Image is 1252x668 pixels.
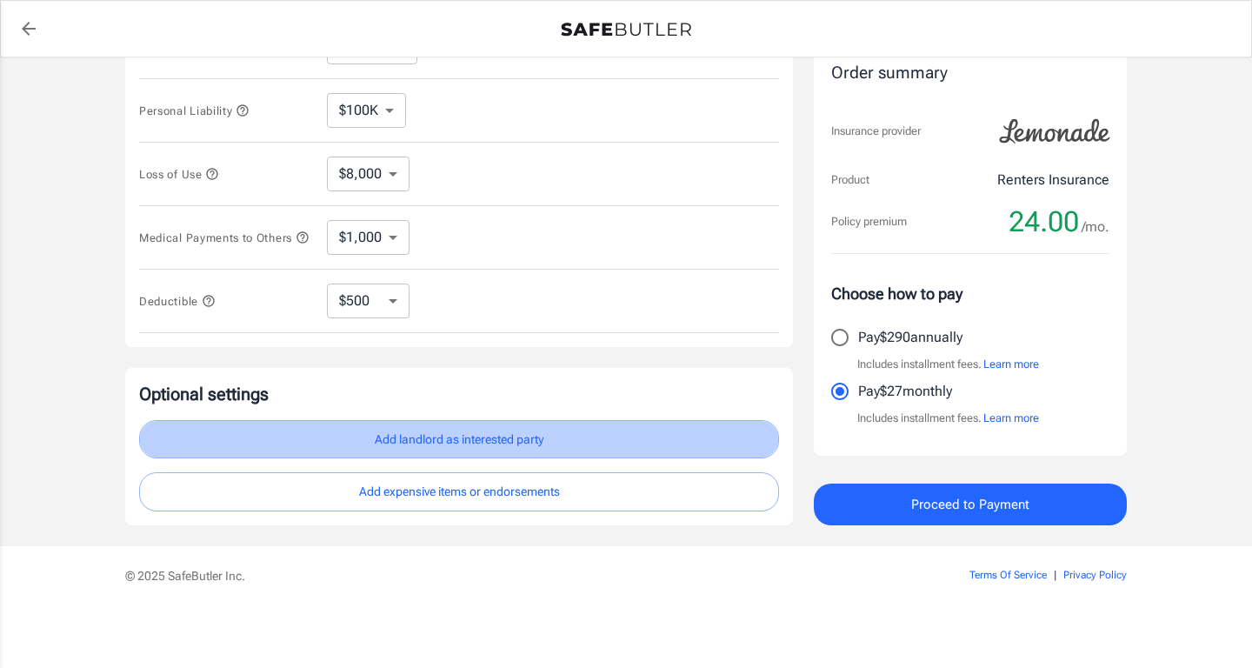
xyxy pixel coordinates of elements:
[969,569,1047,581] a: Terms Of Service
[11,11,46,46] a: back to quotes
[139,420,779,459] button: Add landlord as interested party
[858,381,952,402] p: Pay $27 monthly
[561,23,691,37] img: Back to quotes
[857,356,1039,373] p: Includes installment fees.
[139,472,779,511] button: Add expensive items or endorsements
[139,291,216,311] button: Deductible
[831,282,1109,305] p: Choose how to pay
[139,164,219,184] button: Loss of Use
[858,327,962,348] p: Pay $290 annually
[857,410,1039,427] p: Includes installment fees.
[983,356,1039,373] button: Learn more
[139,104,250,117] span: Personal Liability
[1082,215,1109,239] span: /mo.
[1054,569,1056,581] span: |
[911,493,1029,516] span: Proceed to Payment
[831,123,921,140] p: Insurance provider
[831,171,869,189] p: Product
[831,213,907,230] p: Policy premium
[139,382,779,406] p: Optional settings
[1063,569,1127,581] a: Privacy Policy
[831,61,1109,86] div: Order summary
[139,231,310,244] span: Medical Payments to Others
[125,567,871,584] p: © 2025 SafeButler Inc.
[139,168,219,181] span: Loss of Use
[139,227,310,248] button: Medical Payments to Others
[983,410,1039,427] button: Learn more
[1009,204,1079,239] span: 24.00
[989,107,1120,156] img: Lemonade
[139,100,250,121] button: Personal Liability
[997,170,1109,190] p: Renters Insurance
[814,484,1127,525] button: Proceed to Payment
[139,295,216,308] span: Deductible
